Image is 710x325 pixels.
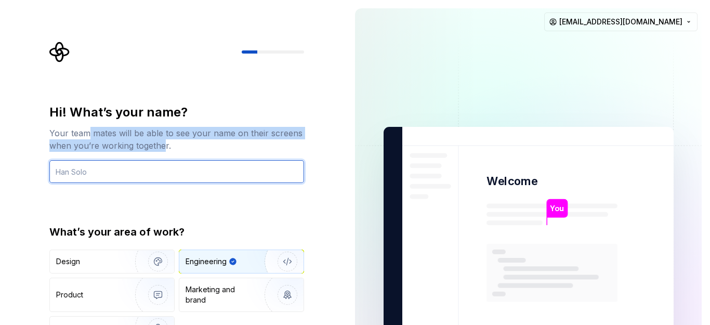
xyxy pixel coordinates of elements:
input: Han Solo [49,160,304,183]
p: You [550,203,564,214]
div: Marketing and brand [186,284,256,305]
span: [EMAIL_ADDRESS][DOMAIN_NAME] [559,17,682,27]
div: Engineering [186,256,227,267]
div: Product [56,290,83,300]
div: Your team mates will be able to see your name on their screens when you’re working together. [49,127,304,152]
div: What’s your area of work? [49,225,304,239]
div: Hi! What’s your name? [49,104,304,121]
p: Welcome [487,174,537,189]
button: [EMAIL_ADDRESS][DOMAIN_NAME] [544,12,698,31]
svg: Supernova Logo [49,42,70,62]
div: Design [56,256,80,267]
